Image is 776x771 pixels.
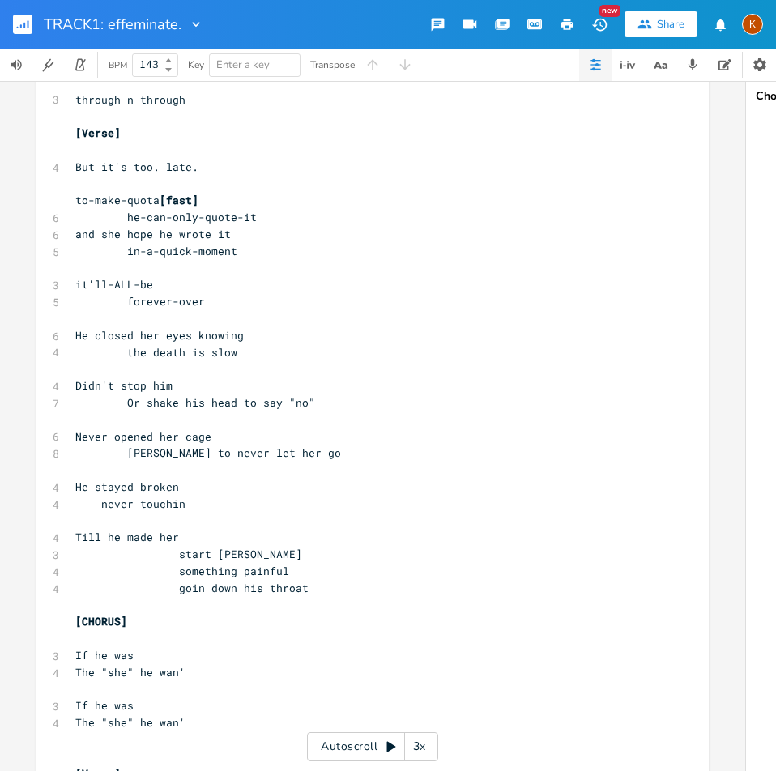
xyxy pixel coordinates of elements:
[75,294,205,309] span: forever-over
[188,60,204,70] div: Key
[75,445,341,460] span: [PERSON_NAME] to never let her go
[75,227,231,241] span: and she hope he wrote it
[405,732,434,761] div: 3x
[625,11,697,37] button: Share
[75,126,121,140] span: [Verse]
[75,564,289,578] span: something painful
[742,6,763,43] button: K
[583,10,616,39] button: New
[599,5,620,17] div: New
[75,193,198,207] span: to-make-quota
[75,496,185,511] span: never touchin
[75,92,185,107] span: through n through
[75,345,237,360] span: the death is slow
[75,160,198,174] span: But it's too. late.
[310,60,355,70] div: Transpose
[75,479,179,494] span: He stayed broken
[75,665,185,679] span: The "she" he wan'
[75,378,173,393] span: Didn't stop him
[75,715,185,730] span: The "she" he wan'
[160,193,198,207] span: [fast]
[75,547,302,561] span: start [PERSON_NAME]
[75,614,127,628] span: [CHORUS]
[75,648,134,662] span: If he was
[109,61,127,70] div: BPM
[75,244,237,258] span: in-a-quick-moment
[75,395,315,410] span: Or shake his head to say "no"
[307,732,438,761] div: Autoscroll
[742,14,763,35] div: Kat
[75,328,244,343] span: He closed her eyes knowing
[75,429,211,444] span: Never opened her cage
[44,17,181,32] span: TRACK1: effeminate.
[657,17,684,32] div: Share
[75,530,179,544] span: Till he made her
[75,277,153,292] span: it'll-ALL-be
[75,698,134,713] span: If he was
[75,581,309,595] span: goin down his throat
[75,210,257,224] span: he-can-only-quote-it
[216,58,270,72] span: Enter a key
